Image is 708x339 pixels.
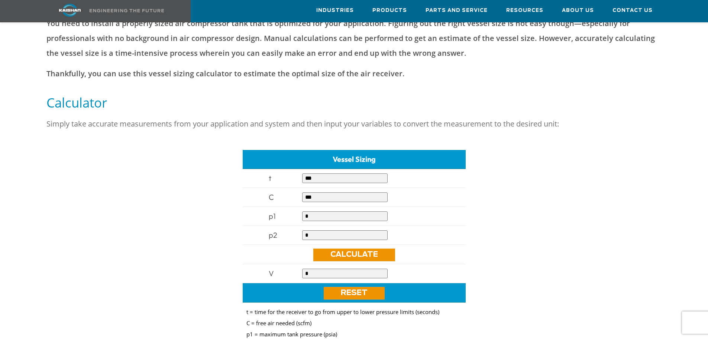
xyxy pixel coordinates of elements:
span: Products [372,6,407,15]
img: Engineering the future [90,9,164,12]
span: Contact Us [612,6,653,15]
span: V [269,269,274,278]
span: About Us [562,6,594,15]
img: kaishan logo [42,4,98,17]
p: You need to install a properly sized air compressor tank that is optimized for your application. ... [46,16,662,61]
a: Parts and Service [426,0,488,20]
a: Calculate [313,249,395,261]
a: Reset [324,287,385,300]
span: Vessel Sizing [333,154,376,164]
span: Parts and Service [426,6,488,15]
span: p1 [269,211,276,221]
a: Contact Us [612,0,653,20]
h5: Calculator [46,94,662,111]
span: C [269,192,274,202]
a: Industries [316,0,354,20]
a: Resources [506,0,543,20]
span: Resources [506,6,543,15]
span: p2 [269,230,277,240]
span: t [269,173,271,183]
a: About Us [562,0,594,20]
p: Simply take accurate measurements from your application and system and then input your variables ... [46,116,662,131]
p: Thankfully, you can use this vessel sizing calculator to estimate the optimal size of the air rec... [46,66,662,81]
a: Products [372,0,407,20]
span: Industries [316,6,354,15]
